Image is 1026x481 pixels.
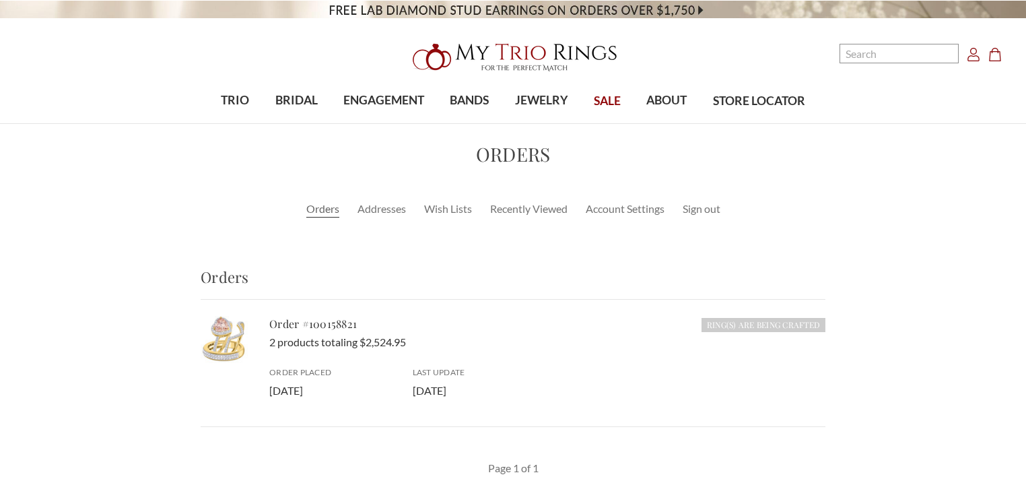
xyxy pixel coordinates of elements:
[515,92,568,109] span: JEWELRY
[208,79,262,123] a: TRIO
[967,46,980,62] a: Account
[201,316,248,363] img: Photo of Amber 3 1/5 ct tw. Heart Solitaire Trio Set 10K Yellow Gold [BT260Y-C000]
[634,79,699,123] a: ABOUT
[269,317,357,331] a: Order #100158821
[269,366,397,379] h6: Order Placed
[331,79,437,123] a: ENGAGEMENT
[413,384,446,397] span: [DATE]
[262,79,330,123] a: BRIDAL
[357,201,406,217] a: Addresses
[683,201,720,217] a: Sign out
[450,92,489,109] span: BANDS
[713,92,805,110] span: STORE LOCATOR
[405,36,621,79] img: My Trio Rings
[275,92,318,109] span: BRIDAL
[840,44,959,63] input: Search
[306,201,339,217] a: Orders
[298,36,728,79] a: My Trio Rings
[269,384,303,397] span: [DATE]
[967,48,980,61] svg: Account
[988,48,1002,61] svg: cart.cart_preview
[377,123,390,124] button: submenu toggle
[490,201,568,217] a: Recently Viewed
[221,92,249,109] span: TRIO
[702,318,825,332] h6: Ring(s) are Being Crafted
[269,334,825,350] p: 2 products totaling $2,524.95
[646,92,687,109] span: ABOUT
[44,140,982,168] h1: Orders
[660,123,673,124] button: submenu toggle
[201,266,825,300] h3: Orders
[413,366,540,379] h6: Last Update
[535,123,548,124] button: submenu toggle
[594,92,621,110] span: SALE
[700,79,818,123] a: STORE LOCATOR
[228,123,242,124] button: submenu toggle
[463,123,476,124] button: submenu toggle
[437,79,502,123] a: BANDS
[487,459,539,477] li: Page 1 of 1
[581,79,634,123] a: SALE
[502,79,581,123] a: JEWELRY
[586,201,664,217] a: Account Settings
[289,123,303,124] button: submenu toggle
[424,201,472,217] a: Wish Lists
[343,92,424,109] span: ENGAGEMENT
[988,46,1010,62] a: Cart with 0 items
